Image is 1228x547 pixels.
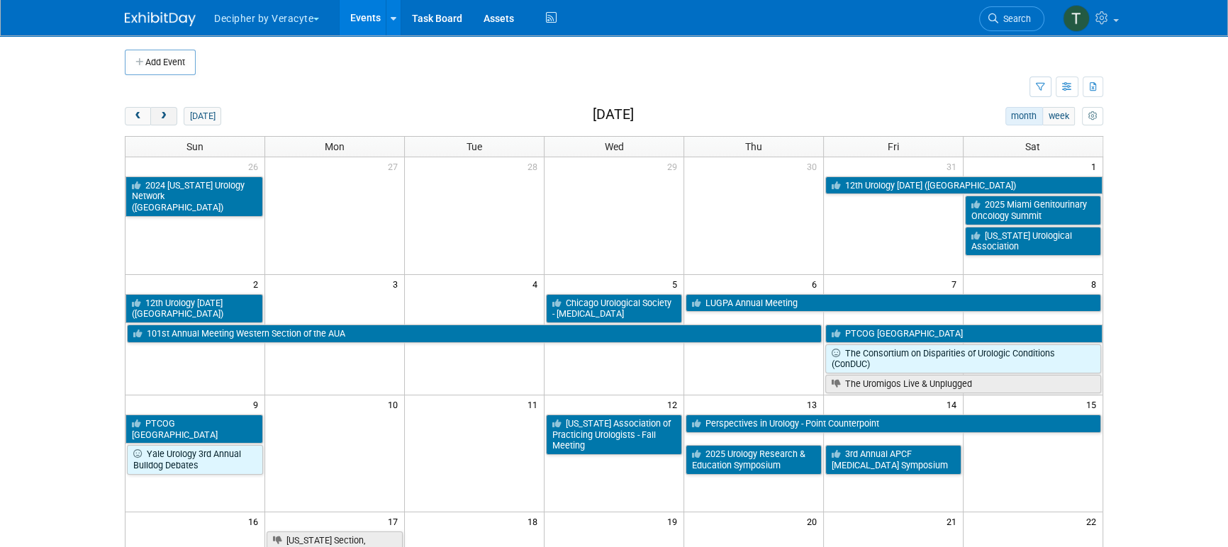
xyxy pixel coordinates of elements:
[805,512,823,530] span: 20
[825,344,1101,373] a: The Consortium on Disparities of Urologic Conditions (ConDUC)
[125,12,196,26] img: ExhibitDay
[1088,112,1097,121] i: Personalize Calendar
[186,141,203,152] span: Sun
[526,512,544,530] span: 18
[965,227,1101,256] a: [US_STATE] Urological Association
[950,275,963,293] span: 7
[666,395,683,413] span: 12
[125,176,263,217] a: 2024 [US_STATE] Urology Network ([GEOGRAPHIC_DATA])
[546,415,682,455] a: [US_STATE] Association of Practicing Urologists - Fall Meeting
[247,157,264,175] span: 26
[965,196,1101,225] a: 2025 Miami Genitourinary Oncology Summit
[526,157,544,175] span: 28
[386,395,404,413] span: 10
[825,176,1103,195] a: 12th Urology [DATE] ([GEOGRAPHIC_DATA])
[686,445,822,474] a: 2025 Urology Research & Education Symposium
[825,325,1103,343] a: PTCOG [GEOGRAPHIC_DATA]
[546,294,682,323] a: Chicago Urological Society - [MEDICAL_DATA]
[386,157,404,175] span: 27
[1042,107,1075,125] button: week
[150,107,177,125] button: next
[1090,157,1103,175] span: 1
[666,512,683,530] span: 19
[810,275,823,293] span: 6
[184,107,221,125] button: [DATE]
[252,395,264,413] span: 9
[127,445,263,474] a: Yale Urology 3rd Annual Bulldog Debates
[825,445,961,474] a: 3rd Annual APCF [MEDICAL_DATA] Symposium
[125,294,263,323] a: 12th Urology [DATE] ([GEOGRAPHIC_DATA])
[125,50,196,75] button: Add Event
[1005,107,1043,125] button: month
[1025,141,1040,152] span: Sat
[1090,275,1103,293] span: 8
[666,157,683,175] span: 29
[805,395,823,413] span: 13
[825,375,1101,393] a: The Uromigos Live & Unplugged
[467,141,482,152] span: Tue
[252,275,264,293] span: 2
[386,512,404,530] span: 17
[325,141,345,152] span: Mon
[1063,5,1090,32] img: Tony Alvarado
[686,415,1101,433] a: Perspectives in Urology - Point Counterpoint
[1082,107,1103,125] button: myCustomButton
[125,107,151,125] button: prev
[1085,512,1103,530] span: 22
[888,141,899,152] span: Fri
[247,512,264,530] span: 16
[125,415,263,444] a: PTCOG [GEOGRAPHIC_DATA]
[805,157,823,175] span: 30
[979,6,1044,31] a: Search
[745,141,762,152] span: Thu
[686,294,1101,312] a: LUGPA Annual Meeting
[945,395,963,413] span: 14
[998,13,1031,24] span: Search
[1085,395,1103,413] span: 15
[945,157,963,175] span: 31
[945,512,963,530] span: 21
[526,395,544,413] span: 11
[127,325,822,343] a: 101st Annual Meeting Western Section of the AUA
[391,275,404,293] span: 3
[671,275,683,293] span: 5
[593,107,634,123] h2: [DATE]
[604,141,623,152] span: Wed
[531,275,544,293] span: 4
